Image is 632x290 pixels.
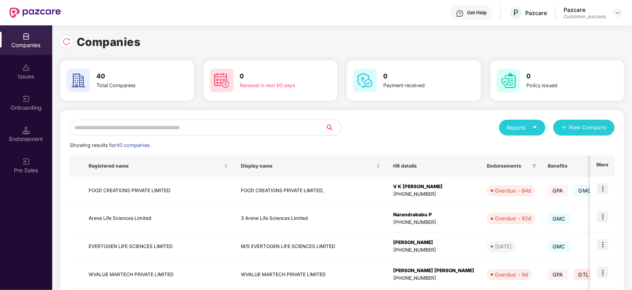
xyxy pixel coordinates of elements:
h3: 0 [240,71,308,82]
span: GPA [548,185,568,196]
span: GMC [548,241,570,252]
span: filter [532,164,537,168]
div: Overdue - 64d [495,187,531,195]
img: icon [597,239,608,250]
span: GPA [548,269,568,280]
img: svg+xml;base64,PHN2ZyB4bWxucz0iaHR0cDovL3d3dy53My5vcmcvMjAwMC9zdmciIHdpZHRoPSI2MCIgaGVpZ2h0PSI2MC... [210,69,234,92]
span: P [513,8,518,17]
img: svg+xml;base64,PHN2ZyB3aWR0aD0iMTQuNSIgaGVpZ2h0PSIxNC41IiB2aWV3Qm94PSIwIDAgMTYgMTYiIGZpbGw9Im5vbm... [22,126,30,134]
span: Display name [241,163,375,169]
div: [PERSON_NAME] [PERSON_NAME] [393,267,474,275]
span: plus [561,125,566,131]
img: svg+xml;base64,PHN2ZyB3aWR0aD0iMjAiIGhlaWdodD0iMjAiIHZpZXdCb3g9IjAgMCAyMCAyMCIgZmlsbD0ibm9uZSIgeG... [22,158,30,166]
td: WVALUE MARTECH PRIVATE LIMITED [235,261,387,289]
img: icon [597,267,608,278]
img: icon [597,183,608,194]
h1: Companies [77,33,141,51]
div: Get Help [467,10,486,16]
td: FOOD CREATIONS PRIVATE LIMITED [82,177,235,205]
img: svg+xml;base64,PHN2ZyBpZD0iSGVscC0zMngzMiIgeG1sbnM9Imh0dHA6Ly93d3cudzMub3JnLzIwMDAvc3ZnIiB3aWR0aD... [456,10,464,17]
div: Payment received [383,82,451,90]
div: [PERSON_NAME] [393,239,474,246]
div: Customer_success [564,13,606,20]
td: FOOD CREATIONS PRIVATE LIMITED, [235,177,387,205]
span: Endorsements [487,163,529,169]
div: Overdue - 62d [495,214,531,222]
img: svg+xml;base64,PHN2ZyBpZD0iSXNzdWVzX2Rpc2FibGVkIiB4bWxucz0iaHR0cDovL3d3dy53My5vcmcvMjAwMC9zdmciIH... [22,64,30,72]
div: [PHONE_NUMBER] [393,219,474,226]
div: [PHONE_NUMBER] [393,275,474,282]
div: Reports [507,124,537,132]
span: search [325,124,341,131]
div: Overdue - 9d [495,271,528,279]
img: svg+xml;base64,PHN2ZyB4bWxucz0iaHR0cDovL3d3dy53My5vcmcvMjAwMC9zdmciIHdpZHRoPSI2MCIgaGVpZ2h0PSI2MC... [66,69,90,92]
span: GMC [574,185,596,196]
div: [PHONE_NUMBER] [393,191,474,198]
img: icon [597,211,608,222]
div: Total Companies [97,82,165,90]
span: New Company [570,124,607,132]
span: GMC [548,213,570,224]
img: svg+xml;base64,PHN2ZyB4bWxucz0iaHR0cDovL3d3dy53My5vcmcvMjAwMC9zdmciIHdpZHRoPSI2MCIgaGVpZ2h0PSI2MC... [497,69,520,92]
td: EVERTOGEN LIFE SCIENCES LIMITED [82,233,235,261]
img: New Pazcare Logo [9,8,61,18]
span: caret-down [532,125,537,130]
h3: 40 [97,71,165,82]
th: Registered name [82,155,235,177]
img: svg+xml;base64,PHN2ZyB3aWR0aD0iMjAiIGhlaWdodD0iMjAiIHZpZXdCb3g9IjAgMCAyMCAyMCIgZmlsbD0ibm9uZSIgeG... [22,95,30,103]
td: 3 Arene Life Sciences Limited [235,205,387,233]
img: svg+xml;base64,PHN2ZyBpZD0iRHJvcGRvd24tMzJ4MzIiIHhtbG5zPSJodHRwOi8vd3d3LnczLm9yZy8yMDAwL3N2ZyIgd2... [615,10,621,16]
span: Registered name [89,163,222,169]
td: M/S EVERTOGEN LIFE SCIENCES LIMITED [235,233,387,261]
td: WVALUE MARTECH PRIVATE LIMITED [82,261,235,289]
span: 40 companies. [116,142,151,148]
div: Pazcare [525,9,547,17]
span: GTL [574,269,594,280]
div: Renewal in next 60 days [240,82,308,90]
th: More [590,155,615,177]
button: search [325,120,342,135]
div: [DATE] [495,242,512,250]
span: filter [530,161,538,171]
th: HR details [387,155,481,177]
div: Narendrababu P [393,211,474,219]
img: svg+xml;base64,PHN2ZyBpZD0iQ29tcGFuaWVzIiB4bWxucz0iaHR0cDovL3d3dy53My5vcmcvMjAwMC9zdmciIHdpZHRoPS... [22,32,30,40]
div: V K [PERSON_NAME] [393,183,474,191]
div: Policy issued [527,82,595,90]
span: Showing results for [70,142,151,148]
div: Pazcare [564,6,606,13]
img: svg+xml;base64,PHN2ZyBpZD0iUmVsb2FkLTMyeDMyIiB4bWxucz0iaHR0cDovL3d3dy53My5vcmcvMjAwMC9zdmciIHdpZH... [62,38,70,46]
h3: 0 [527,71,595,82]
th: Display name [235,155,387,177]
img: svg+xml;base64,PHN2ZyB4bWxucz0iaHR0cDovL3d3dy53My5vcmcvMjAwMC9zdmciIHdpZHRoPSI2MCIgaGVpZ2h0PSI2MC... [353,69,377,92]
h3: 0 [383,71,451,82]
td: Arene Life Sciences Limited [82,205,235,233]
div: [PHONE_NUMBER] [393,246,474,254]
button: plusNew Company [553,120,615,135]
